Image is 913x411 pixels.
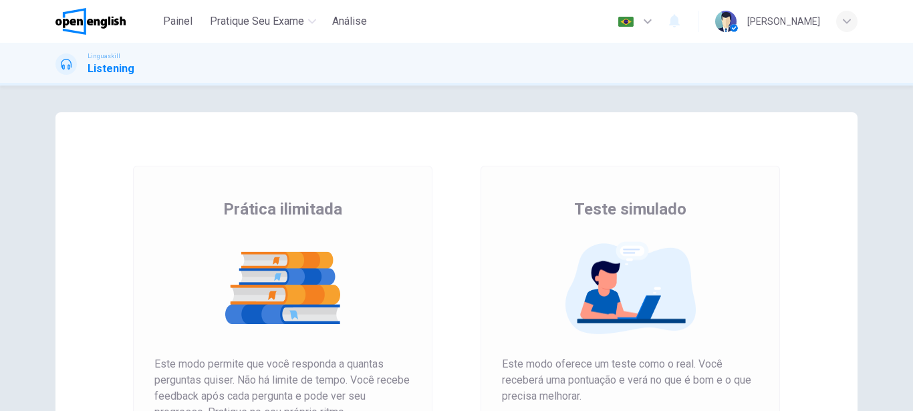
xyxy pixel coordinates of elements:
img: Profile picture [715,11,737,32]
span: Análise [332,13,367,29]
span: Pratique seu exame [210,13,304,29]
button: Análise [327,9,372,33]
img: OpenEnglish logo [55,8,126,35]
h1: Listening [88,61,134,77]
span: Prática ilimitada [223,198,342,220]
button: Painel [156,9,199,33]
button: Pratique seu exame [205,9,321,33]
img: pt [618,17,634,27]
span: Teste simulado [574,198,686,220]
a: OpenEnglish logo [55,8,156,35]
span: Linguaskill [88,51,120,61]
span: Painel [163,13,192,29]
div: [PERSON_NAME] [747,13,820,29]
span: Este modo oferece um teste como o real. Você receberá uma pontuação e verá no que é bom e o que p... [502,356,759,404]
